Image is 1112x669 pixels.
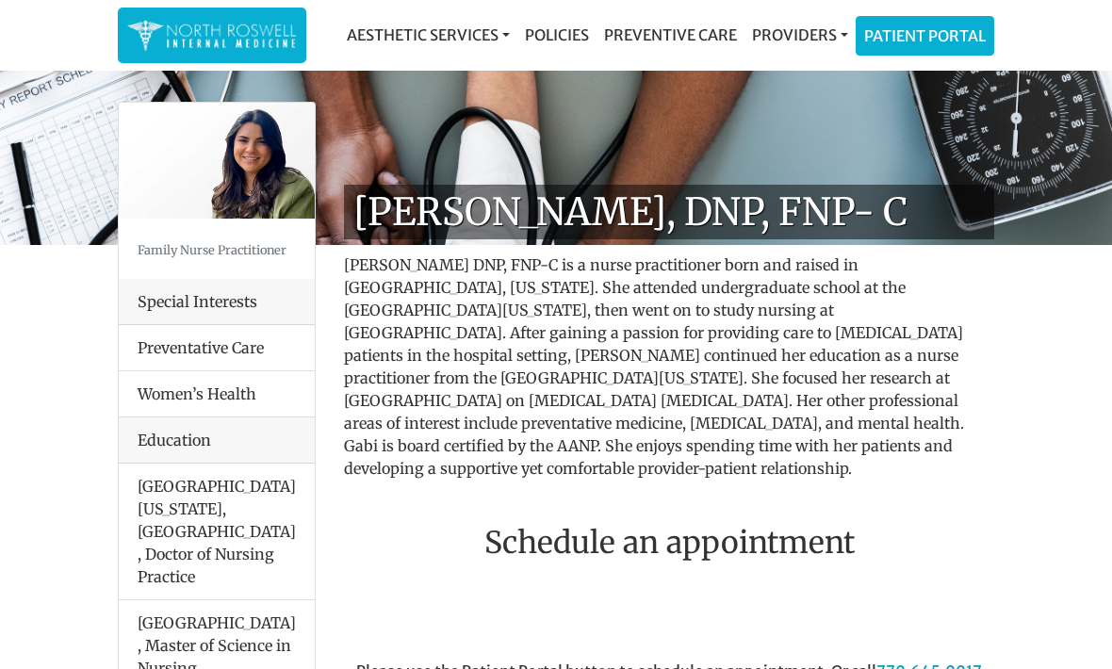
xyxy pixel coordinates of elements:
a: Policies [517,16,597,54]
a: Patient Portal [857,17,993,55]
small: Family Nurse Practitioner [138,242,286,257]
div: Education [119,417,315,464]
a: Preventive Care [597,16,744,54]
a: Aesthetic Services [339,16,517,54]
li: Women’s Health [119,370,315,417]
a: Providers [744,16,856,54]
h1: [PERSON_NAME], DNP, FNP- C [344,185,994,239]
img: North Roswell Internal Medicine [127,17,297,54]
h2: Schedule an appointment [344,525,994,561]
p: [PERSON_NAME] DNP, FNP-C is a nurse practitioner born and raised in [GEOGRAPHIC_DATA], [US_STATE]... [344,253,994,480]
div: Special Interests [119,279,315,325]
li: [GEOGRAPHIC_DATA][US_STATE], [GEOGRAPHIC_DATA], Doctor of Nursing Practice [119,464,315,600]
li: Preventative Care [119,325,315,371]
